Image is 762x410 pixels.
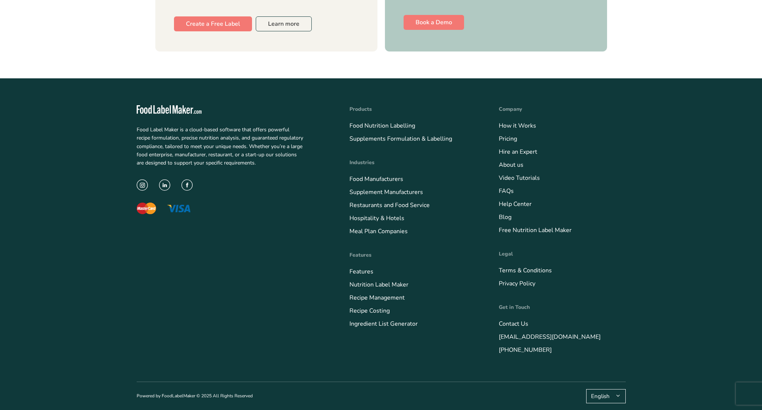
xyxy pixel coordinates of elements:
[499,174,540,182] a: Video Tutorials
[349,214,404,222] a: Hospitality & Hotels
[499,213,511,221] a: Blog
[349,135,452,143] a: Supplements Formulation & Labelling
[349,281,408,289] a: Nutrition Label Maker
[349,105,476,113] h4: Products
[137,392,253,400] p: Powered by FoodLabelMaker © 2025 All Rights Reserved
[499,200,532,208] a: Help Center
[349,294,405,302] a: Recipe Management
[349,267,373,276] a: Features
[499,135,517,143] a: Pricing
[499,346,552,354] a: [PHONE_NUMBER]
[174,16,252,31] a: Create a Free Label
[586,389,626,403] button: English
[349,227,408,235] a: Meal Plan Companies
[499,226,572,234] a: Free Nutrition Label Maker
[349,188,423,196] a: Supplement Manufacturers
[499,122,536,130] a: How it Works
[349,175,403,183] a: Food Manufacturers
[349,307,390,315] a: Recipe Costing
[349,201,430,209] a: Restaurants and Food Service
[499,333,601,341] a: [EMAIL_ADDRESS][DOMAIN_NAME]
[137,203,156,214] img: The Mastercard logo displaying a red circle saying
[404,15,464,30] a: Book a Demo
[349,122,415,130] a: Food Nutrition Labelling
[349,251,476,259] h4: Features
[137,105,202,114] img: Food Label Maker - white
[499,320,528,328] a: Contact Us
[499,303,626,311] h4: Get in Touch
[256,16,312,31] a: Learn more
[499,105,626,113] h4: Company
[499,279,535,288] a: Privacy Policy
[349,320,418,328] a: Ingredient List Generator
[499,250,626,258] h4: Legal
[499,187,514,195] a: FAQs
[167,205,190,212] img: The Visa logo with blue letters and a yellow flick above the
[499,266,552,275] a: Terms & Conditions
[499,148,537,156] a: Hire an Expert
[137,179,148,191] img: instagram icon
[349,159,476,166] h4: Industries
[499,161,523,169] a: About us
[137,126,303,168] p: Food Label Maker is a cloud-based software that offers powerful recipe formulation, precise nutri...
